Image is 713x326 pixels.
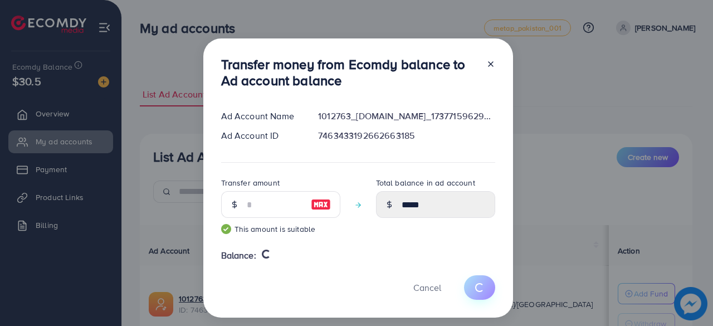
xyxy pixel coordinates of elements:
[221,56,477,89] h3: Transfer money from Ecomdy balance to Ad account balance
[311,198,331,211] img: image
[309,110,504,123] div: 1012763_[DOMAIN_NAME]_1737715962950
[212,129,310,142] div: Ad Account ID
[221,223,340,235] small: This amount is suitable
[376,177,475,188] label: Total balance in ad account
[399,275,455,299] button: Cancel
[309,129,504,142] div: 7463433192662663185
[221,177,280,188] label: Transfer amount
[221,224,231,234] img: guide
[212,110,310,123] div: Ad Account Name
[221,249,256,262] span: Balance:
[413,281,441,294] span: Cancel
